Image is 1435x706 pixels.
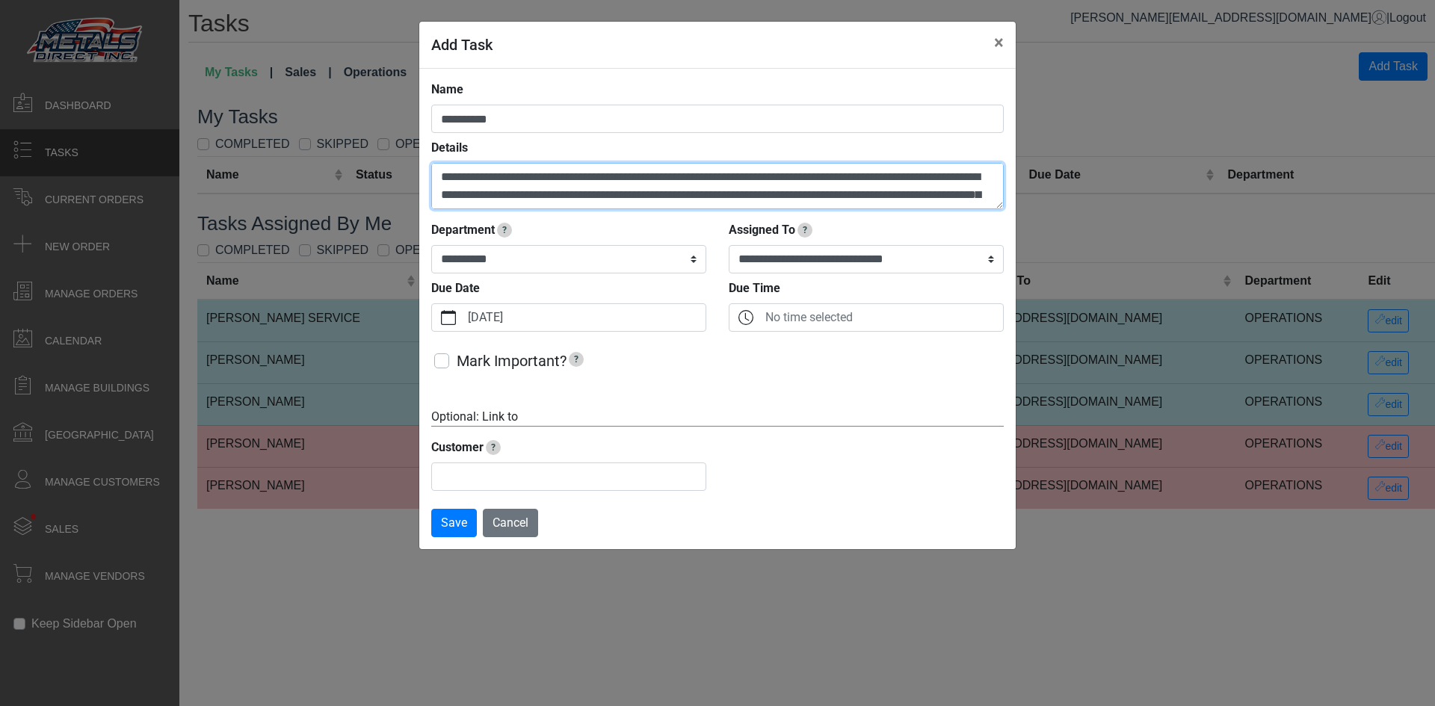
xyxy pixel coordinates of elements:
[729,223,795,237] strong: Assigned To
[797,223,812,238] span: Track who this task is assigned to
[729,281,780,295] strong: Due Time
[569,352,584,367] span: Marking a task as important will make it show up at the top of task lists
[441,515,467,530] span: Save
[483,509,538,537] button: Cancel
[982,22,1016,64] button: Close
[431,440,484,454] strong: Customer
[441,310,456,325] svg: calendar
[431,408,1004,427] div: Optional: Link to
[457,350,586,372] label: Mark Important?
[497,223,512,238] span: Selecting a department will automatically assign to an employee in that department
[431,223,495,237] strong: Department
[431,82,463,96] strong: Name
[729,304,762,331] button: clock
[431,140,468,155] strong: Details
[432,304,465,331] button: calendar
[762,304,1003,331] label: No time selected
[431,281,480,295] strong: Due Date
[431,34,493,56] h5: Add Task
[465,304,706,331] label: [DATE]
[431,509,477,537] button: Save
[738,310,753,325] svg: clock
[486,440,501,455] span: Start typing to pull up a list of customers. You must select a customer from the list.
